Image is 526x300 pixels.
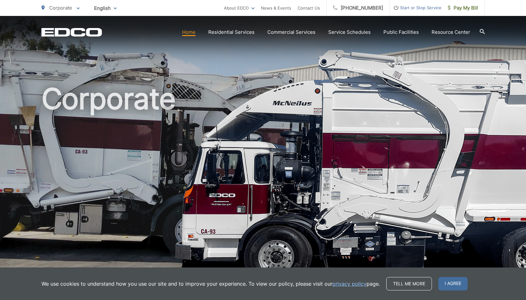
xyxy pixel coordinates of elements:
span: Corporate [49,5,72,11]
span: Pay My Bill [448,4,478,12]
a: News & Events [261,4,291,12]
a: Service Schedules [328,28,371,36]
h1: Corporate [41,83,485,285]
a: Resource Center [432,28,470,36]
a: EDCD logo. Return to the homepage. [41,28,102,37]
a: privacy policy [332,280,367,288]
a: About EDCO [224,4,255,12]
a: Public Facilities [383,28,419,36]
p: We use cookies to understand how you use our site and to improve your experience. To view our pol... [41,280,380,288]
a: Tell me more [386,277,432,290]
a: Commercial Services [267,28,315,36]
a: Contact Us [298,4,320,12]
a: Residential Services [208,28,255,36]
span: English [89,3,122,14]
span: I agree [438,277,468,290]
a: Home [182,28,196,36]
